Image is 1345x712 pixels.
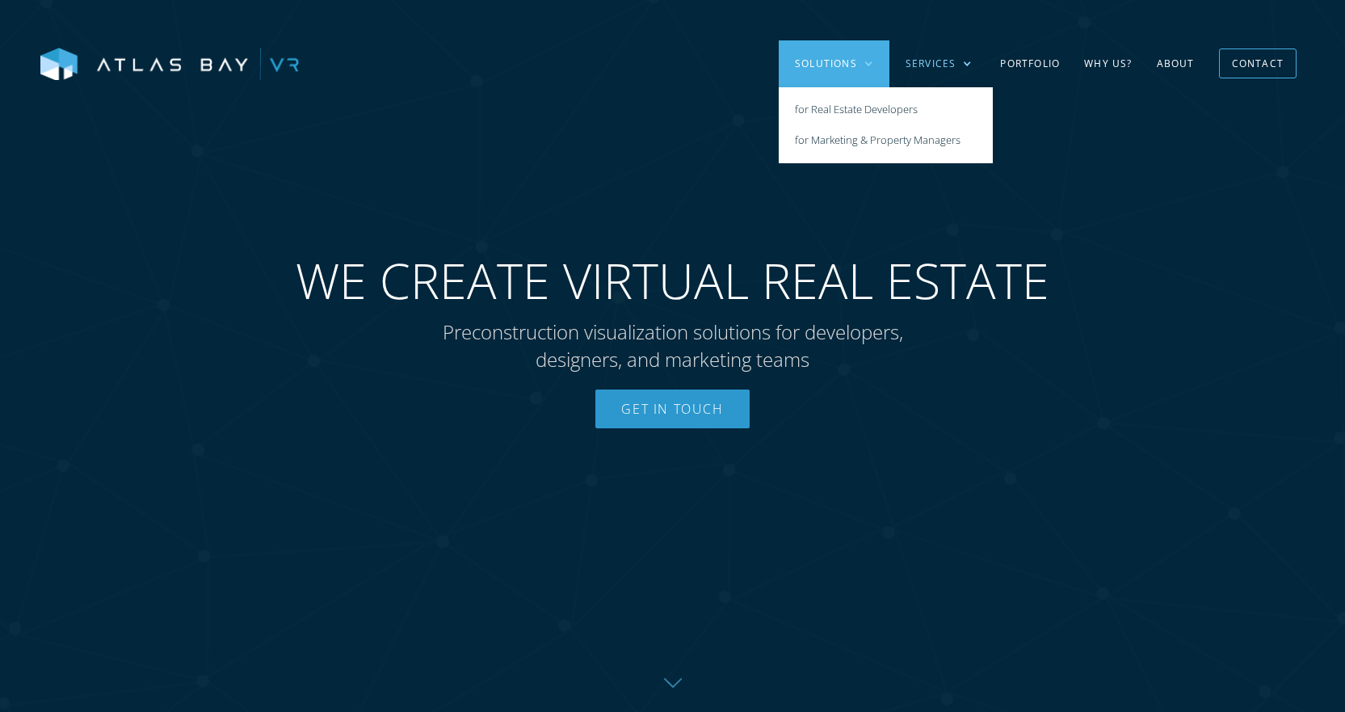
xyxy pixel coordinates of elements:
a: Why US? [1072,40,1144,87]
div: Services [889,40,989,87]
div: Contact [1232,51,1284,76]
a: Get In Touch [595,390,749,428]
a: Contact [1219,48,1297,78]
a: About [1145,40,1207,87]
a: Portfolio [988,40,1072,87]
p: Preconstruction visualization solutions for developers, designers, and marketing teams [410,318,935,373]
a: for Marketing & Property Managers [779,125,993,157]
a: for Real Estate Developers [779,94,993,125]
img: Down further on page [664,678,682,688]
div: Solutions [779,40,889,87]
span: WE CREATE VIRTUAL REAL ESTATE [296,251,1049,310]
nav: Solutions [779,87,993,163]
div: Solutions [795,57,857,71]
img: Atlas Bay VR Logo [40,48,299,82]
div: Services [906,57,956,71]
